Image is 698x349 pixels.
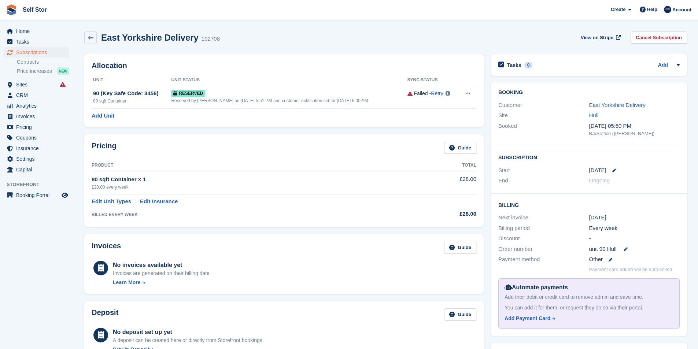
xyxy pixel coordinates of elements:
[505,283,673,292] div: Automate payments
[140,197,178,206] a: Edit Insurance
[92,62,476,70] h2: Allocation
[202,35,220,43] div: 102708
[658,61,668,70] a: Add
[498,255,589,264] div: Payment method
[93,89,171,98] div: 90 (Key Safe Code: 3456)
[16,133,60,143] span: Coupons
[4,133,69,143] a: menu
[429,90,443,97] span: -
[589,102,646,108] a: East Yorkshire Delivery
[16,79,60,90] span: Sites
[505,304,673,312] div: You can add it for them, or request they do so via their portal.
[171,90,205,97] span: Reserved
[444,308,476,320] a: Guide
[498,90,680,96] h2: Booking
[589,177,610,183] span: Ongoing
[101,33,199,42] h2: East Yorkshire Delivery
[16,143,60,153] span: Insurance
[589,255,680,264] div: Other
[631,31,687,44] a: Cancel Subscription
[578,31,622,44] a: View on Stripe
[647,6,657,13] span: Help
[16,154,60,164] span: Settings
[60,82,66,88] i: Smart entry sync failures have occurred
[589,130,680,137] div: Backoffice ([PERSON_NAME])
[4,154,69,164] a: menu
[16,122,60,132] span: Pricing
[16,190,60,200] span: Booking Portal
[414,160,476,171] th: Total
[524,62,533,68] div: 0
[4,190,69,200] a: menu
[589,166,606,175] time: 2025-08-21 00:00:00 UTC
[589,112,599,118] a: Hull
[505,315,671,322] a: Add Payment Card
[414,171,476,194] td: £28.00
[498,177,589,185] div: End
[92,242,121,254] h2: Invoices
[57,67,69,75] div: NEW
[17,59,69,66] a: Contracts
[589,245,617,253] span: unit 90 Hull
[446,91,450,96] img: icon-info-grey-7440780725fd019a000dd9b08b2336e03edf1995a4989e88bcd33f0948082b44.svg
[92,160,414,171] th: Product
[113,328,264,337] div: No deposit set up yet
[6,4,17,15] img: stora-icon-8386f47178a22dfd0bd8f6a31ec36ba5ce8667c1dd55bd0f319d3a0aa187defe.svg
[507,62,521,68] h2: Tasks
[589,122,680,130] div: [DATE] 05:50 PM
[20,4,50,16] a: Self Stor
[589,214,680,222] div: [DATE]
[498,122,589,137] div: Booked
[92,184,414,190] div: £28.00 every week
[498,101,589,109] div: Customer
[17,67,69,75] a: Price increases NEW
[16,47,60,57] span: Subscriptions
[4,101,69,111] a: menu
[7,181,73,188] span: Storefront
[589,266,672,273] p: Payment card added will be auto-linked
[498,201,680,208] h2: Billing
[113,279,140,286] div: Learn More
[4,37,69,47] a: menu
[113,270,211,277] div: Invoices are generated on their billing date.
[16,26,60,36] span: Home
[113,261,211,270] div: No invoices available yet
[92,112,114,120] a: Add Unit
[505,315,550,322] div: Add Payment Card
[581,34,613,41] span: View on Stripe
[4,111,69,122] a: menu
[16,111,60,122] span: Invoices
[498,111,589,120] div: Site
[414,210,476,218] div: £28.00
[93,98,171,104] div: 80 sqft Container
[407,74,458,86] th: Sync Status
[16,37,60,47] span: Tasks
[4,143,69,153] a: menu
[16,164,60,175] span: Capital
[498,234,589,243] div: Discount
[92,142,117,154] h2: Pricing
[171,97,407,104] div: Reserved by [PERSON_NAME] on [DATE] 5:51 PM and customer notification set for [DATE] 6:00 AM.
[113,337,264,344] p: A deposit can be created here or directly from Storefront bookings.
[92,308,118,320] h2: Deposit
[92,74,171,86] th: Unit
[16,90,60,100] span: CRM
[16,101,60,111] span: Analytics
[444,142,476,154] a: Guide
[17,68,52,75] span: Price increases
[414,90,428,97] div: Failed
[505,293,673,301] div: Add their debit or credit card to remove admin and save time.
[92,175,414,184] div: 80 sqft Container × 1
[672,6,691,14] span: Account
[611,6,625,13] span: Create
[498,153,680,161] h2: Subscription
[171,74,407,86] th: Unit Status
[589,234,680,243] div: -
[4,26,69,36] a: menu
[4,47,69,57] a: menu
[431,90,443,96] a: Retry
[444,242,476,254] a: Guide
[4,122,69,132] a: menu
[92,197,131,206] a: Edit Unit Types
[498,166,589,175] div: Start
